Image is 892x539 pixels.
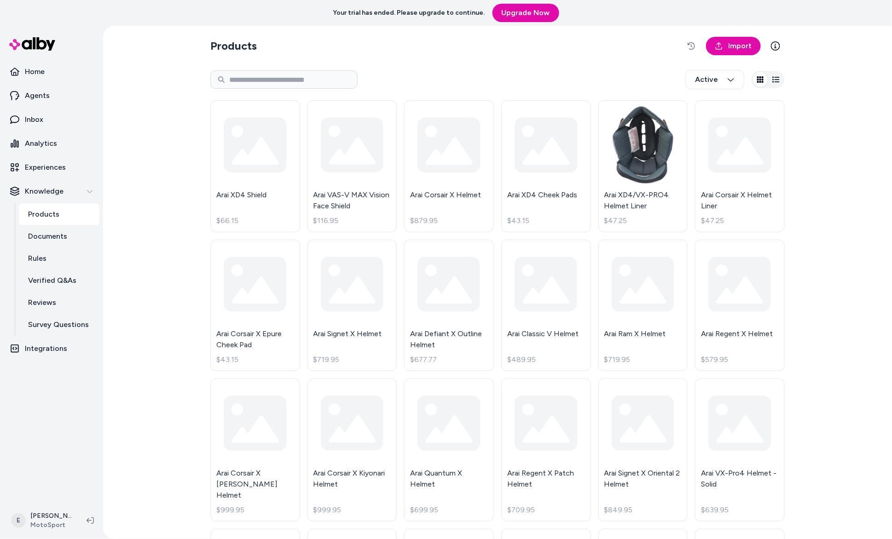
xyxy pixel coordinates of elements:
[404,100,494,232] a: Arai Corsair X Helmet$879.95
[4,180,99,202] button: Knowledge
[25,90,50,101] p: Agents
[210,378,300,522] a: Arai Corsair X [PERSON_NAME] Helmet$999.95
[598,100,688,232] a: Arai XD4/VX-PRO4 Helmet LinerArai XD4/VX-PRO4 Helmet Liner$47.25
[728,40,752,52] span: Import
[28,253,46,264] p: Rules
[706,37,761,55] a: Import
[19,247,99,269] a: Rules
[695,100,785,232] a: Arai Corsair X Helmet Liner$47.25
[598,240,688,372] a: Arai Ram X Helmet$719.95
[25,162,66,173] p: Experiences
[695,240,785,372] a: Arai Regent X Helmet$579.95
[501,100,591,232] a: Arai XD4 Cheek Pads$43.15
[28,231,67,242] p: Documents
[19,314,99,336] a: Survey Questions
[598,378,688,522] a: Arai Signet X Oriental 2 Helmet$849.95
[492,4,559,22] a: Upgrade Now
[25,66,45,77] p: Home
[210,39,257,53] h2: Products
[19,225,99,247] a: Documents
[695,378,785,522] a: Arai VX-Pro4 Helmet - Solid$639.95
[19,203,99,225] a: Products
[4,85,99,107] a: Agents
[19,269,99,292] a: Verified Q&As
[28,275,76,286] p: Verified Q&As
[685,70,744,89] button: Active
[19,292,99,314] a: Reviews
[333,8,485,17] p: Your trial has ended. Please upgrade to continue.
[307,378,397,522] a: Arai Corsair X Kiyonari Helmet$999.95
[25,343,67,354] p: Integrations
[404,378,494,522] a: Arai Quantum X Helmet$699.95
[404,240,494,372] a: Arai Defiant X Outline Helmet$677.77
[25,114,43,125] p: Inbox
[11,513,26,528] span: E
[4,109,99,131] a: Inbox
[30,521,72,530] span: MotoSport
[501,378,591,522] a: Arai Regent X Patch Helmet$709.95
[307,240,397,372] a: Arai Signet X Helmet$719.95
[4,156,99,178] a: Experiences
[210,100,300,232] a: Arai XD4 Shield$66.15
[9,37,55,51] img: alby Logo
[25,186,64,197] p: Knowledge
[501,240,591,372] a: Arai Classic V Helmet$489.95
[6,506,79,535] button: E[PERSON_NAME]MotoSport
[4,61,99,83] a: Home
[28,297,56,308] p: Reviews
[25,138,57,149] p: Analytics
[28,209,59,220] p: Products
[4,132,99,155] a: Analytics
[30,511,72,521] p: [PERSON_NAME]
[28,319,89,330] p: Survey Questions
[210,240,300,372] a: Arai Corsair X Epure Cheek Pad$43.15
[307,100,397,232] a: Arai VAS-V MAX Vision Face Shield$116.95
[4,338,99,360] a: Integrations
